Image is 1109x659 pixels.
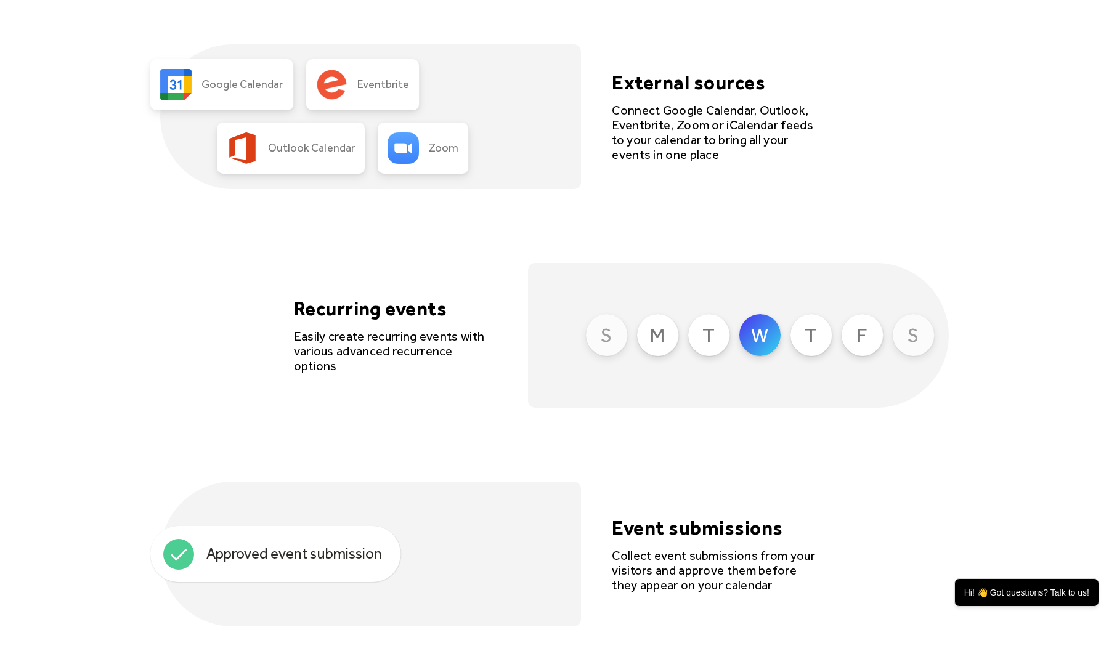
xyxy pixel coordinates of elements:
[751,323,768,347] div: W
[857,323,867,347] div: F
[268,142,354,155] div: Outlook Calendar
[357,78,409,92] div: Eventbrite
[612,103,815,162] div: Connect Google Calendar, Outlook, Eventbrite, Zoom or iCalendar feeds to your calendar to bring a...
[201,78,283,92] div: Google Calendar
[702,323,715,347] div: T
[206,545,382,563] div: Approved event submission
[612,71,815,94] h4: External sources
[601,323,612,347] div: S
[429,142,458,155] div: Zoom
[294,297,497,320] h4: Recurring events
[612,516,815,540] h4: Event submissions
[294,329,497,373] div: Easily create recurring events with various advanced recurrence options
[805,323,817,347] div: T
[612,548,815,592] div: Collect event submissions from your visitors and approve them before they appear on your calendar
[649,323,665,347] div: M
[908,323,919,347] div: S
